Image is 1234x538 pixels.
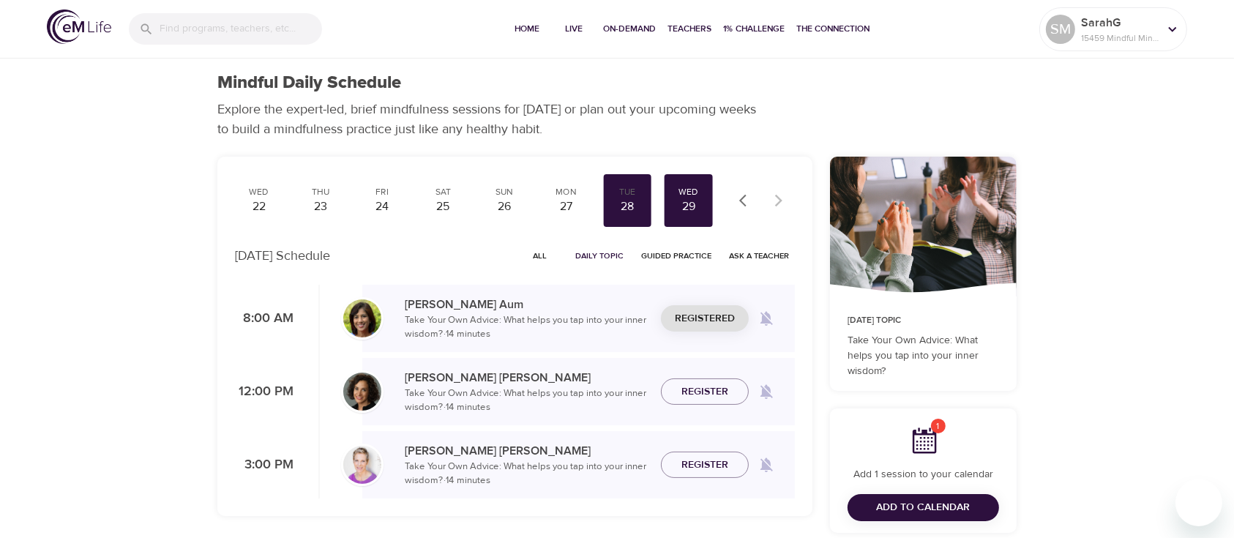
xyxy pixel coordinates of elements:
[670,186,707,198] div: Wed
[675,310,735,328] span: Registered
[405,460,649,488] p: Take Your Own Advice: What helps you tap into your inner wisdom? · 14 minutes
[405,386,649,415] p: Take Your Own Advice: What helps you tap into your inner wisdom? · 14 minutes
[1081,31,1159,45] p: 15459 Mindful Minutes
[487,198,523,215] div: 26
[235,455,293,475] p: 3:00 PM
[723,244,795,267] button: Ask a Teacher
[635,244,717,267] button: Guided Practice
[343,299,381,337] img: Alisha%20Aum%208-9-21.jpg
[729,249,789,263] span: Ask a Teacher
[302,186,339,198] div: Thu
[487,186,523,198] div: Sun
[405,313,649,342] p: Take Your Own Advice: What helps you tap into your inner wisdom? · 14 minutes
[796,21,870,37] span: The Connection
[609,186,646,198] div: Tue
[547,186,584,198] div: Mon
[661,378,749,406] button: Register
[681,456,728,474] span: Register
[641,249,711,263] span: Guided Practice
[681,383,728,401] span: Register
[517,244,564,267] button: All
[1046,15,1075,44] div: SM
[575,249,624,263] span: Daily Topic
[668,21,711,37] span: Teachers
[343,373,381,411] img: Ninette_Hupp-min.jpg
[848,494,999,521] button: Add to Calendar
[217,72,401,94] h1: Mindful Daily Schedule
[160,13,322,45] input: Find programs, teachers, etc...
[523,249,558,263] span: All
[547,198,584,215] div: 27
[425,198,462,215] div: 25
[848,314,999,327] p: [DATE] Topic
[603,21,656,37] span: On-Demand
[241,198,277,215] div: 22
[364,198,400,215] div: 24
[877,498,971,517] span: Add to Calendar
[661,305,749,332] button: Registered
[235,382,293,402] p: 12:00 PM
[670,198,707,215] div: 29
[235,309,293,329] p: 8:00 AM
[931,419,946,433] span: 1
[509,21,545,37] span: Home
[1081,14,1159,31] p: SarahG
[723,21,785,37] span: 1% Challenge
[609,198,646,215] div: 28
[569,244,629,267] button: Daily Topic
[661,452,749,479] button: Register
[556,21,591,37] span: Live
[241,186,277,198] div: Wed
[405,296,649,313] p: [PERSON_NAME] Aum
[302,198,339,215] div: 23
[749,447,784,482] span: Remind me when a class goes live every Wednesday at 3:00 PM
[364,186,400,198] div: Fri
[425,186,462,198] div: Sat
[749,374,784,409] span: Remind me when a class goes live every Wednesday at 12:00 PM
[848,467,999,482] p: Add 1 session to your calendar
[343,446,381,484] img: kellyb.jpg
[47,10,111,44] img: logo
[217,100,766,139] p: Explore the expert-led, brief mindfulness sessions for [DATE] or plan out your upcoming weeks to ...
[848,333,999,379] p: Take Your Own Advice: What helps you tap into your inner wisdom?
[1175,479,1222,526] iframe: Button to launch messaging window
[405,442,649,460] p: [PERSON_NAME] [PERSON_NAME]
[405,369,649,386] p: [PERSON_NAME] [PERSON_NAME]
[235,246,330,266] p: [DATE] Schedule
